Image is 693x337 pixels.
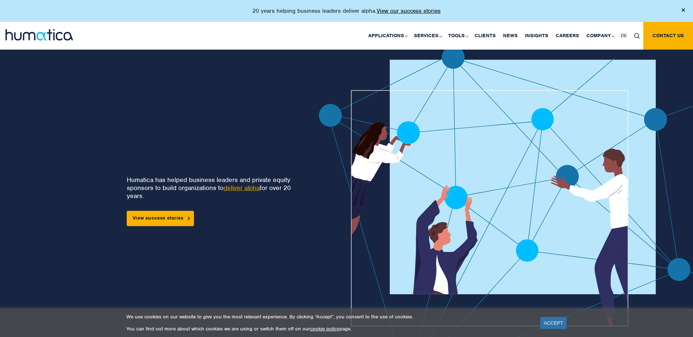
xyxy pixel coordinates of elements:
a: Services [410,22,445,50]
a: Contact us [643,22,693,50]
img: arrowicon [188,217,190,220]
p: 20 years helping business leaders deliver alpha. [252,7,441,15]
a: Applications [365,22,410,50]
a: Tools [445,22,471,50]
img: search_icon [634,33,640,39]
a: News [499,22,521,50]
a: View success stories [127,211,194,226]
a: deliver alpha [224,184,260,192]
a: Company [583,22,617,50]
span: DE [621,32,627,39]
a: Careers [552,22,583,50]
a: Insights [521,22,552,50]
a: View our success stories [377,7,441,15]
a: DE [617,22,631,50]
a: Clients [471,22,499,50]
a: ACCEPT [540,317,567,329]
p: You can find out more about which cookies we are using or switch them off on our page. [126,326,531,332]
p: Humatica has helped business leaders and private equity sponsors to build organizations to for ov... [127,176,295,200]
img: logo [5,29,73,40]
p: We use cookies on our website to give you the most relevant experience. By clicking “Accept”, you... [126,314,531,320]
a: cookie policy [310,326,339,332]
